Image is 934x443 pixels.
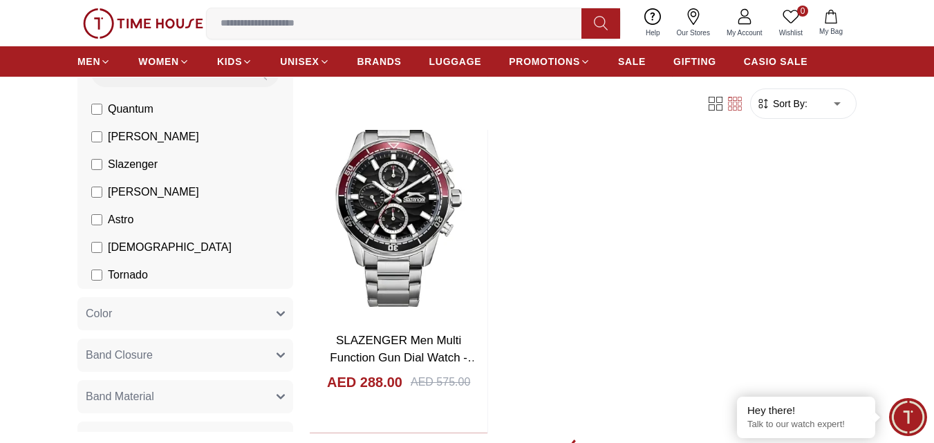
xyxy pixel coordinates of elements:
[429,49,482,74] a: LUGGAGE
[77,297,293,330] button: Color
[108,101,153,117] span: Quantum
[91,214,102,225] input: Astro
[814,26,848,37] span: My Bag
[91,242,102,253] input: [DEMOGRAPHIC_DATA]
[357,49,402,74] a: BRANDS
[411,374,470,390] div: AED 575.00
[83,8,203,39] img: ...
[327,373,402,392] h4: AED 288.00
[811,7,851,39] button: My Bag
[77,49,111,74] a: MEN
[77,380,293,413] button: Band Material
[509,49,590,74] a: PROMOTIONS
[721,28,768,38] span: My Account
[771,6,811,41] a: 0Wishlist
[77,55,100,68] span: MEN
[86,305,112,322] span: Color
[669,6,718,41] a: Our Stores
[280,55,319,68] span: UNISEX
[429,55,482,68] span: LUGGAGE
[747,419,865,431] p: Talk to our watch expert!
[108,156,158,173] span: Slazenger
[91,159,102,170] input: Slazenger
[217,55,242,68] span: KIDS
[889,398,927,436] div: Chat Widget
[77,339,293,372] button: Band Closure
[770,97,807,111] span: Sort By:
[756,97,807,111] button: Sort By:
[108,184,199,200] span: [PERSON_NAME]
[217,49,252,74] a: KIDS
[618,55,646,68] span: SALE
[91,270,102,281] input: Tornado
[91,104,102,115] input: Quantum
[618,49,646,74] a: SALE
[637,6,669,41] a: Help
[108,211,133,228] span: Astro
[744,55,808,68] span: CASIO SALE
[138,49,189,74] a: WOMEN
[91,187,102,198] input: [PERSON_NAME]
[86,388,154,405] span: Band Material
[671,28,716,38] span: Our Stores
[108,267,148,283] span: Tornado
[330,334,479,382] a: SLAZENGER Men Multi Function Gun Dial Watch - SL.9.2396.2.02
[747,404,865,417] div: Hey there!
[138,55,179,68] span: WOMEN
[673,55,716,68] span: GIFTING
[797,6,808,17] span: 0
[673,49,716,74] a: GIFTING
[108,129,199,145] span: [PERSON_NAME]
[509,55,580,68] span: PROMOTIONS
[91,131,102,142] input: [PERSON_NAME]
[108,239,232,256] span: [DEMOGRAPHIC_DATA]
[310,85,487,320] img: SLAZENGER Men Multi Function Gun Dial Watch - SL.9.2396.2.02
[744,49,808,74] a: CASIO SALE
[774,28,808,38] span: Wishlist
[280,49,329,74] a: UNISEX
[357,55,402,68] span: BRANDS
[86,347,153,364] span: Band Closure
[640,28,666,38] span: Help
